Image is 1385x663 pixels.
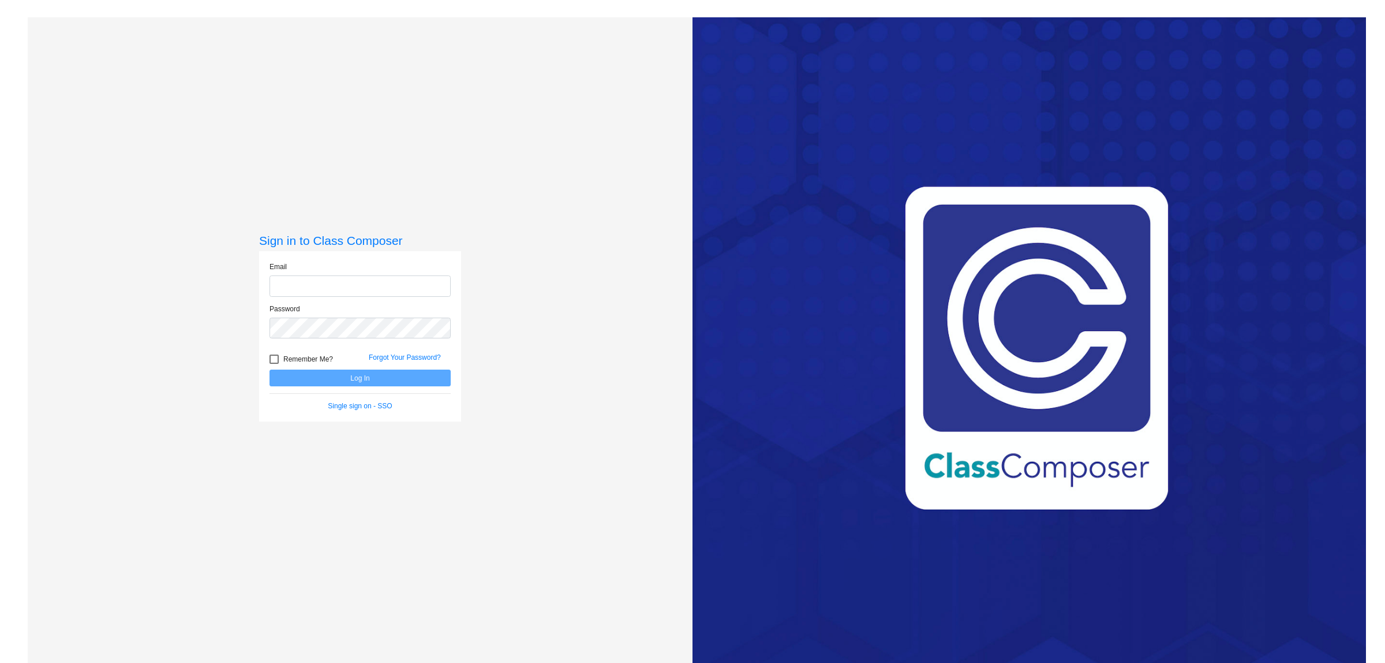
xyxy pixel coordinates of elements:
[259,233,461,248] h3: Sign in to Class Composer
[269,370,451,386] button: Log In
[269,304,300,314] label: Password
[328,402,392,410] a: Single sign on - SSO
[269,262,287,272] label: Email
[283,352,333,366] span: Remember Me?
[369,353,441,362] a: Forgot Your Password?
